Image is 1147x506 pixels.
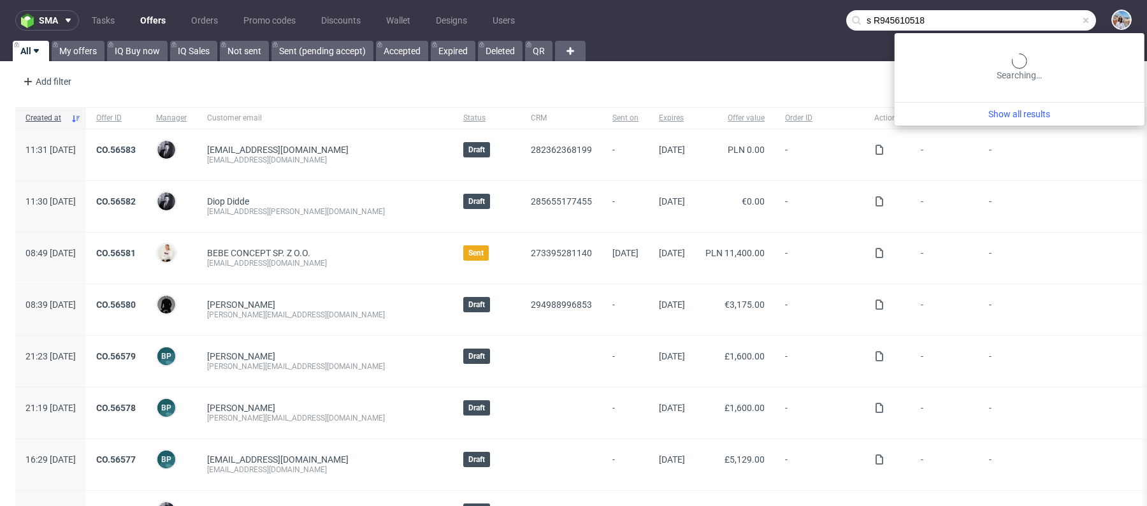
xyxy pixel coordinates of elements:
a: Show all results [900,108,1139,120]
span: - [785,403,854,423]
span: [DATE] [659,454,685,465]
span: [DATE] [659,145,685,155]
span: Manager [156,113,187,124]
a: CO.56582 [96,196,136,206]
span: Customer email [207,113,443,124]
a: IQ Sales [170,41,217,61]
span: [DATE] [659,351,685,361]
span: - [921,196,969,217]
figcaption: BP [157,347,175,365]
img: Philippe Dubuy [157,192,175,210]
span: - [921,454,969,475]
span: - [612,145,638,165]
a: Wallet [379,10,418,31]
span: - [921,300,969,320]
span: 11:30 [DATE] [25,196,76,206]
a: QR [525,41,552,61]
span: - [785,300,854,320]
a: Expired [431,41,475,61]
a: Promo codes [236,10,303,31]
div: [EMAIL_ADDRESS][DOMAIN_NAME] [207,465,443,475]
a: Offers [133,10,173,31]
span: [DATE] [612,248,638,258]
span: £1,600.00 [725,403,765,413]
span: Actions [874,113,900,124]
img: Dawid Urbanowicz [157,296,175,314]
span: - [921,403,969,423]
button: sma [15,10,79,31]
span: 21:19 [DATE] [25,403,76,413]
span: Expires [659,113,685,124]
span: - [785,248,854,268]
span: £5,129.00 [725,454,765,465]
span: Draft [468,196,485,206]
span: - [921,145,969,165]
a: Sent (pending accept) [271,41,373,61]
a: My offers [52,41,105,61]
span: PLN 0.00 [728,145,765,155]
div: [EMAIL_ADDRESS][DOMAIN_NAME] [207,155,443,165]
a: Tasks [84,10,122,31]
span: Created at [25,113,66,124]
span: [DATE] [659,248,685,258]
span: - [921,351,969,372]
span: [DATE] [659,403,685,413]
span: CRM [531,113,592,124]
a: IQ Buy now [107,41,168,61]
span: - [785,196,854,217]
span: 16:29 [DATE] [25,454,76,465]
img: logo [21,13,39,28]
figcaption: BP [157,399,175,417]
span: Order ID [785,113,854,124]
a: [PERSON_NAME] [207,300,275,310]
span: [EMAIL_ADDRESS][DOMAIN_NAME] [207,145,349,155]
span: Sent on [612,113,638,124]
span: - [612,454,638,475]
span: - [785,145,854,165]
span: - [921,248,969,268]
a: [PERSON_NAME] [207,351,275,361]
div: [PERSON_NAME][EMAIL_ADDRESS][DOMAIN_NAME] [207,413,443,423]
a: Diop Didde [207,196,249,206]
a: CO.56580 [96,300,136,310]
a: CO.56578 [96,403,136,413]
span: €0.00 [742,196,765,206]
a: 285655177455 [531,196,592,206]
span: Offer ID [96,113,136,124]
span: - [612,403,638,423]
img: Mari Fok [157,244,175,262]
a: Discounts [314,10,368,31]
span: 21:23 [DATE] [25,351,76,361]
a: [PERSON_NAME] [207,403,275,413]
span: 08:39 [DATE] [25,300,76,310]
a: Deleted [478,41,523,61]
span: [DATE] [659,196,685,206]
figcaption: BP [157,451,175,468]
span: €3,175.00 [725,300,765,310]
a: CO.56581 [96,248,136,258]
a: BEBE CONCEPT SP. Z O.O. [207,248,310,258]
div: [EMAIL_ADDRESS][PERSON_NAME][DOMAIN_NAME] [207,206,443,217]
span: [EMAIL_ADDRESS][DOMAIN_NAME] [207,454,349,465]
a: Accepted [376,41,428,61]
a: Orders [184,10,226,31]
span: PLN 11,400.00 [705,248,765,258]
span: - [612,351,638,372]
div: [PERSON_NAME][EMAIL_ADDRESS][DOMAIN_NAME] [207,310,443,320]
span: 08:49 [DATE] [25,248,76,258]
div: Add filter [18,71,74,92]
span: Offer value [705,113,765,124]
a: 282362368199 [531,145,592,155]
img: Marta Kozłowska [1113,11,1130,29]
div: Searching… [900,54,1139,82]
span: sma [39,16,58,25]
a: CO.56579 [96,351,136,361]
span: Draft [468,145,485,155]
span: [DATE] [659,300,685,310]
span: Sent [468,248,484,258]
a: CO.56577 [96,454,136,465]
a: 273395281140 [531,248,592,258]
span: 11:31 [DATE] [25,145,76,155]
span: - [785,454,854,475]
a: 294988996853 [531,300,592,310]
